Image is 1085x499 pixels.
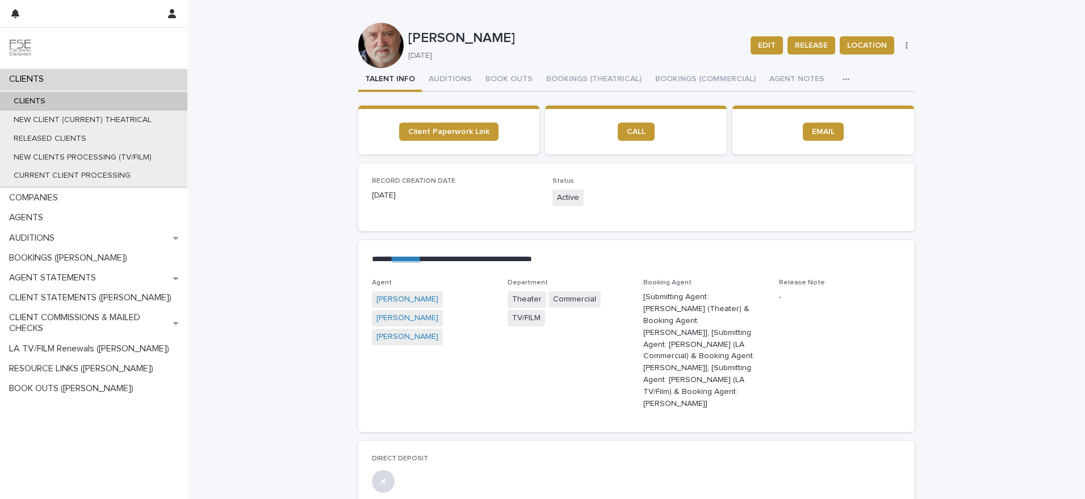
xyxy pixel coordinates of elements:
p: BOOKINGS ([PERSON_NAME]) [5,253,136,263]
a: CALL [618,123,655,141]
span: DIRECT DEPOSIT [372,455,428,462]
span: LOCATION [847,40,887,51]
p: LA TV/FILM Renewals ([PERSON_NAME]) [5,343,178,354]
button: BOOKINGS (COMMERCIAL) [648,68,763,92]
p: [DATE] [408,51,738,61]
span: CALL [627,128,646,136]
a: [PERSON_NAME] [376,331,438,343]
span: Commercial [548,291,601,308]
span: Theater [508,291,546,308]
img: 9JgRvJ3ETPGCJDhvPVA5 [9,37,32,60]
p: CLIENT COMMISSIONS & MAILED CHECKS [5,312,173,334]
p: CLIENT STATEMENTS ([PERSON_NAME]) [5,292,181,303]
p: AGENT STATEMENTS [5,272,105,283]
p: [PERSON_NAME] [408,30,742,47]
span: EMAIL [812,128,835,136]
p: - [779,291,901,303]
a: [PERSON_NAME] [376,293,438,305]
p: COMPANIES [5,192,67,203]
button: LOCATION [840,36,894,54]
span: RECORD CREATION DATE [372,178,455,184]
span: Booking Agent [643,279,692,286]
p: RESOURCE LINKS ([PERSON_NAME]) [5,363,162,374]
p: BOOK OUTS ([PERSON_NAME]) [5,383,143,394]
button: AGENT NOTES [763,68,831,92]
p: AUDITIONS [5,233,64,244]
a: EMAIL [803,123,844,141]
p: [Submitting Agent: [PERSON_NAME] (Theater) & Booking Agent: [PERSON_NAME]], [Submitting Agent: [P... [643,291,765,409]
button: EDIT [751,36,783,54]
p: [DATE] [372,190,539,202]
span: RELEASE [795,40,828,51]
p: CLIENTS [5,97,55,106]
button: RELEASE [787,36,835,54]
button: BOOKINGS (THEATRICAL) [539,68,648,92]
button: TALENT INFO [358,68,422,92]
span: Active [552,190,584,206]
a: [PERSON_NAME] [376,312,438,324]
p: CURRENT CLIENT PROCESSING [5,171,140,181]
span: Client Paperwork Link [408,128,489,136]
span: Department [508,279,548,286]
span: EDIT [758,40,776,51]
p: AGENTS [5,212,52,223]
p: NEW CLIENT (CURRENT) THEATRICAL [5,115,161,125]
span: Status [552,178,574,184]
span: Agent [372,279,392,286]
a: Client Paperwork Link [399,123,498,141]
button: AUDITIONS [422,68,479,92]
p: NEW CLIENTS PROCESSING (TV/FILM) [5,153,161,162]
span: Release Note [779,279,825,286]
span: TV/FILM [508,310,545,326]
p: CLIENTS [5,74,53,85]
button: BOOK OUTS [479,68,539,92]
p: RELEASED CLIENTS [5,134,95,144]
